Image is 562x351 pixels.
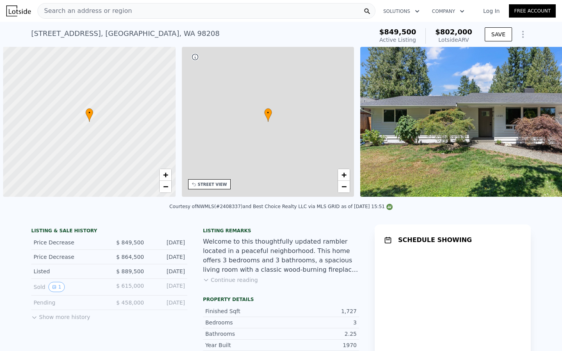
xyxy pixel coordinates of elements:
[474,7,509,15] a: Log In
[205,330,281,338] div: Bathrooms
[205,319,281,326] div: Bedrooms
[163,182,168,191] span: −
[116,239,144,246] span: $ 849,500
[150,267,185,275] div: [DATE]
[116,299,144,306] span: $ 458,000
[264,108,272,122] div: •
[379,28,416,36] span: $849,500
[515,27,531,42] button: Show Options
[281,319,357,326] div: 3
[31,228,187,235] div: LISTING & SALE HISTORY
[31,28,220,39] div: [STREET_ADDRESS] , [GEOGRAPHIC_DATA] , WA 98208
[203,296,359,303] div: Property details
[150,239,185,246] div: [DATE]
[150,282,185,292] div: [DATE]
[509,4,556,18] a: Free Account
[205,307,281,315] div: Finished Sqft
[435,36,472,44] div: Lotside ARV
[377,4,426,18] button: Solutions
[116,254,144,260] span: $ 864,500
[379,37,416,43] span: Active Listing
[169,204,393,209] div: Courtesy of NWMLS (#2408337) and Best Choice Realty LLC via MLS GRID as of [DATE] 15:51
[435,28,472,36] span: $802,000
[338,181,350,192] a: Zoom out
[341,182,347,191] span: −
[116,283,144,289] span: $ 615,000
[6,5,31,16] img: Lotside
[281,307,357,315] div: 1,727
[160,169,171,181] a: Zoom in
[203,276,258,284] button: Continue reading
[341,170,347,180] span: +
[34,299,103,306] div: Pending
[38,6,132,16] span: Search an address or region
[426,4,471,18] button: Company
[386,204,393,210] img: NWMLS Logo
[338,169,350,181] a: Zoom in
[34,267,103,275] div: Listed
[198,182,227,187] div: STREET VIEW
[85,108,93,122] div: •
[150,299,185,306] div: [DATE]
[203,237,359,274] div: Welcome to this thoughtfully updated rambler located in a peaceful neighborhood. This home offers...
[34,253,103,261] div: Price Decrease
[160,181,171,192] a: Zoom out
[116,268,144,274] span: $ 889,500
[485,27,512,41] button: SAVE
[398,235,472,245] h1: SCHEDULE SHOWING
[264,109,272,116] span: •
[163,170,168,180] span: +
[150,253,185,261] div: [DATE]
[85,109,93,116] span: •
[281,330,357,338] div: 2.25
[31,310,90,321] button: Show more history
[34,282,103,292] div: Sold
[205,341,281,349] div: Year Built
[281,341,357,349] div: 1970
[203,228,359,234] div: Listing remarks
[34,239,103,246] div: Price Decrease
[48,282,65,292] button: View historical data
